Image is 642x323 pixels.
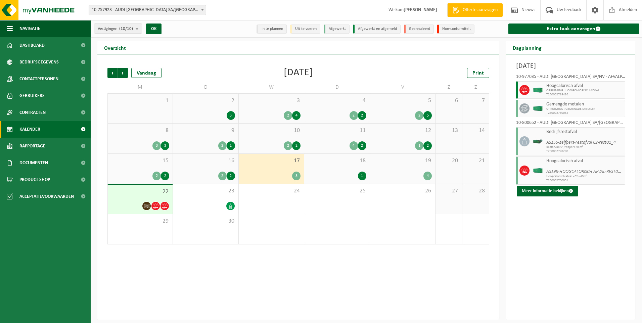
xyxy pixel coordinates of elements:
div: 5 [423,111,432,120]
span: 4 [308,97,366,104]
img: HK-XC-40-GN-00 [533,88,543,93]
strong: [PERSON_NAME] [404,7,437,12]
span: Rapportage [19,138,45,154]
span: 21 [466,157,486,165]
div: 3 [152,141,161,150]
span: Restafval C2, zelfpers 20 m³ [546,145,624,149]
span: Dashboard [19,37,45,54]
span: Contactpersonen [19,71,58,87]
span: 22 [111,188,169,195]
span: T250002730051 [546,179,624,183]
div: 2 [423,141,432,150]
span: 9 [176,127,235,134]
span: Contracten [19,104,46,121]
div: 3 [161,141,169,150]
div: 2 [350,111,358,120]
span: Kalender [19,121,40,138]
span: 10-757923 - AUDI BRUSSELS SA/NV - VORST [89,5,206,15]
button: Meer informatie bekijken [517,186,578,196]
span: 24 [242,187,301,195]
span: 8 [111,127,169,134]
span: 5 [373,97,432,104]
button: OK [146,24,162,34]
h2: Overzicht [97,41,133,54]
span: Bedrijfsrestafval [546,129,624,135]
span: Documenten [19,154,48,171]
span: Navigatie [19,20,40,37]
span: Vestigingen [98,24,133,34]
div: 2 [284,141,292,150]
span: 10 [242,127,301,134]
h2: Dagplanning [506,41,548,54]
span: 13 [439,127,459,134]
span: 20 [439,157,459,165]
div: 1 [227,141,235,150]
td: W [239,81,304,93]
td: M [107,81,173,93]
a: Print [467,68,489,78]
span: 28 [466,187,486,195]
td: V [370,81,435,93]
span: Gebruikers [19,87,45,104]
span: 23 [176,187,235,195]
span: Gemengde metalen [546,102,624,107]
img: HK-XC-40-GN-00 [533,168,543,173]
img: HK-XC-40-GN-00 [533,106,543,111]
td: Z [435,81,462,93]
div: 3 [292,172,301,180]
li: Non-conformiteit [437,25,474,34]
span: Print [472,71,484,76]
div: Vandaag [131,68,162,78]
span: 1 [111,97,169,104]
h3: [DATE] [516,61,626,71]
span: 29 [111,218,169,225]
span: 7 [466,97,486,104]
div: 2 [415,111,423,120]
span: T250002730052 [546,111,624,115]
li: Uit te voeren [290,25,320,34]
span: Hoogcalorisch afval - C2 - 40m³ [546,175,624,179]
span: OPRUIMING : GEMENGDE METALEN [546,107,624,111]
div: 2 [227,172,235,180]
div: 3 [227,111,235,120]
span: 3 [242,97,301,104]
span: 16 [176,157,235,165]
div: 2 [284,111,292,120]
div: 1 [415,141,423,150]
span: Hoogcalorisch afval [546,83,624,89]
td: Z [462,81,489,93]
span: 30 [176,218,235,225]
div: 4 [423,172,432,180]
span: 17 [242,157,301,165]
li: In te plannen [257,25,287,34]
span: Volgende [118,68,128,78]
div: 2 [218,172,227,180]
li: Geannuleerd [404,25,434,34]
span: Offerte aanvragen [461,7,499,13]
div: 2 [161,172,169,180]
div: 1 [358,172,366,180]
td: D [304,81,370,93]
div: 10-977035 - AUDI [GEOGRAPHIC_DATA] SA/NV - AFVALPARK AP – OPRUIMING EOP - VORST [516,75,626,81]
div: 10-800652 - AUDI [GEOGRAPHIC_DATA] SA/[GEOGRAPHIC_DATA]-AFVALPARK C2-INGANG 1 - VORST [516,121,626,127]
span: Vorige [107,68,118,78]
span: T250002728290 [546,149,624,153]
a: Offerte aanvragen [447,3,503,17]
span: 26 [373,187,432,195]
span: T250002719426 [546,93,624,97]
span: 19 [373,157,432,165]
span: Product Shop [19,171,50,188]
div: 2 [292,141,301,150]
i: AS155-zelfpers-restafval C2-rest01_4 [546,140,616,145]
span: Acceptatievoorwaarden [19,188,74,205]
span: OPRUIMING : HOOGCALORISCH AFVAL [546,89,624,93]
span: 11 [308,127,366,134]
div: 2 [152,172,161,180]
div: 2 [358,111,366,120]
span: 6 [439,97,459,104]
li: Afgewerkt en afgemeld [353,25,401,34]
div: 2 [218,141,227,150]
i: AS198-HOOGCALORISCH AFVAL-REST01_4 [546,169,625,174]
a: Extra taak aanvragen [508,24,640,34]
